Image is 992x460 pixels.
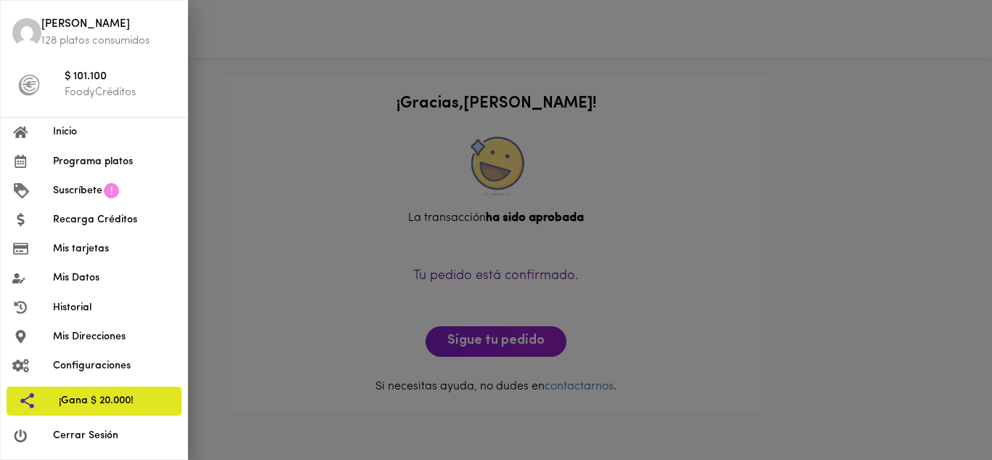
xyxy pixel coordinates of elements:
span: Recarga Créditos [53,212,176,227]
span: Mis Datos [53,270,176,286]
p: 128 platos consumidos [41,33,176,49]
img: foody-creditos-black.png [18,74,40,96]
span: Inicio [53,124,176,140]
span: Suscríbete [53,183,102,198]
span: Programa platos [53,154,176,169]
span: Mis tarjetas [53,241,176,257]
span: Mis Direcciones [53,329,176,344]
span: Historial [53,300,176,315]
span: [PERSON_NAME] [41,17,176,33]
span: ¡Gana $ 20.000! [59,393,170,408]
p: FoodyCréditos [65,85,176,100]
span: Configuraciones [53,358,176,374]
span: $ 101.100 [65,69,176,86]
iframe: Messagebird Livechat Widget [908,376,977,445]
span: Cerrar Sesión [53,428,176,443]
